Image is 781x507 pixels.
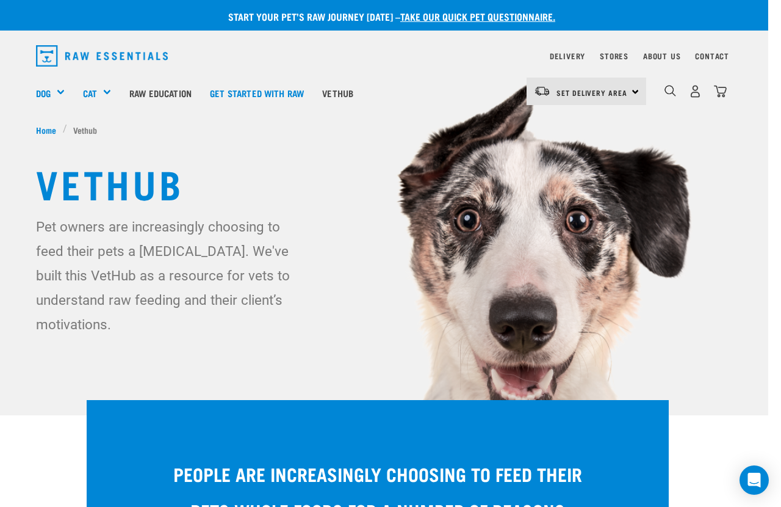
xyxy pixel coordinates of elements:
a: Contact [695,54,729,58]
span: Set Delivery Area [556,90,627,95]
a: Cat [83,86,97,100]
img: user.png [689,85,702,98]
a: Raw Education [120,68,201,117]
a: Get started with Raw [201,68,313,117]
img: Raw Essentials Logo [36,45,168,67]
a: About Us [643,54,680,58]
nav: breadcrumbs [36,123,719,136]
a: Vethub [313,68,362,117]
p: Pet owners are increasingly choosing to feed their pets a [MEDICAL_DATA]. We've built this VetHub... [36,214,309,337]
a: Stores [600,54,628,58]
img: home-icon-1@2x.png [664,85,676,97]
h1: Vethub [36,161,719,205]
a: take our quick pet questionnaire. [400,13,555,19]
a: Home [36,123,63,136]
img: van-moving.png [534,86,550,97]
a: Dog [36,86,51,100]
img: home-icon@2x.png [714,85,727,98]
nav: dropdown navigation [26,40,729,71]
a: Delivery [550,54,585,58]
span: Home [36,123,56,136]
div: Open Intercom Messenger [740,465,769,495]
